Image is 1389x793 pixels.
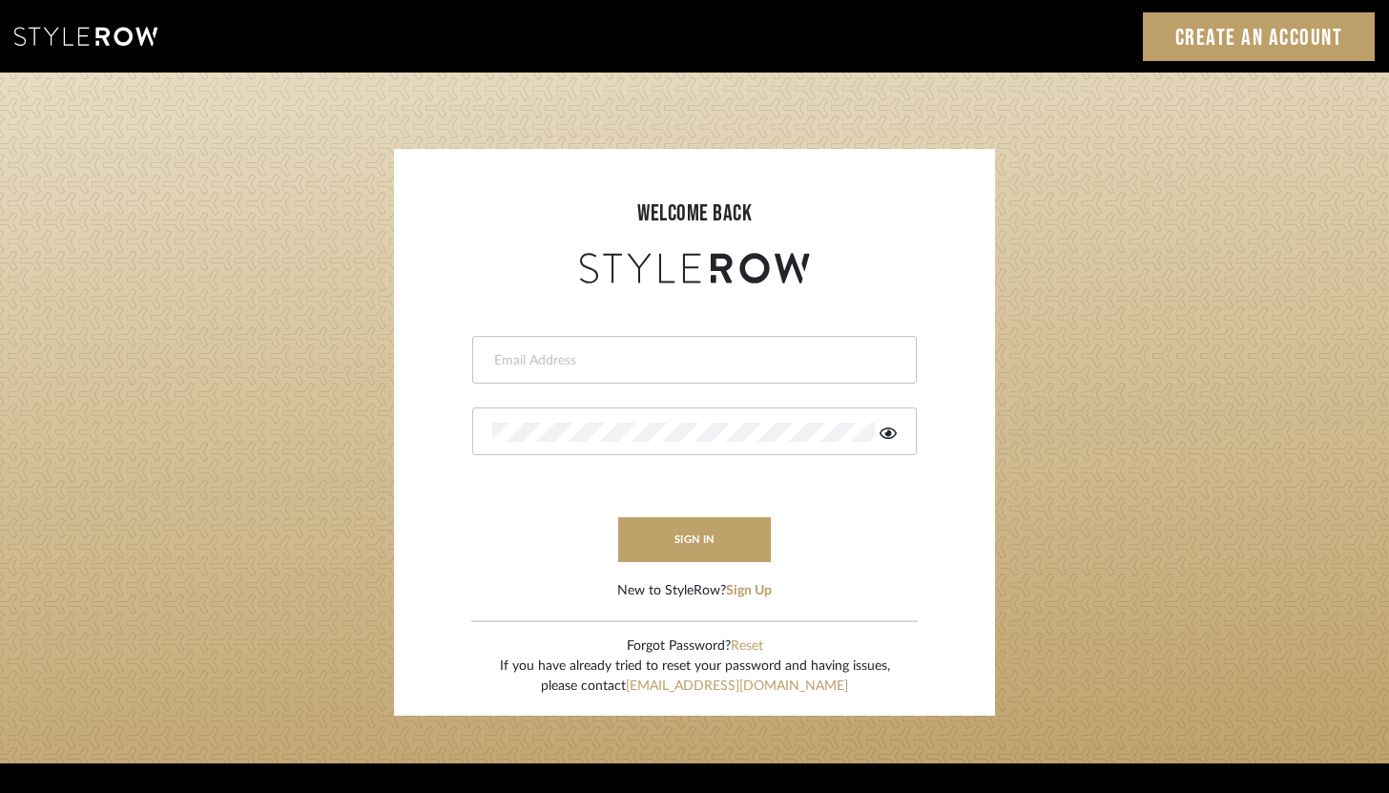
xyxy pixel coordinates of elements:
button: Reset [731,636,763,657]
div: New to StyleRow? [617,581,772,601]
button: sign in [618,517,771,562]
button: Sign Up [726,581,772,601]
a: [EMAIL_ADDRESS][DOMAIN_NAME] [626,679,848,693]
input: Email Address [492,351,892,370]
div: welcome back [413,197,976,231]
a: Create an Account [1143,12,1376,61]
div: If you have already tried to reset your password and having issues, please contact [500,657,890,697]
div: Forgot Password? [500,636,890,657]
